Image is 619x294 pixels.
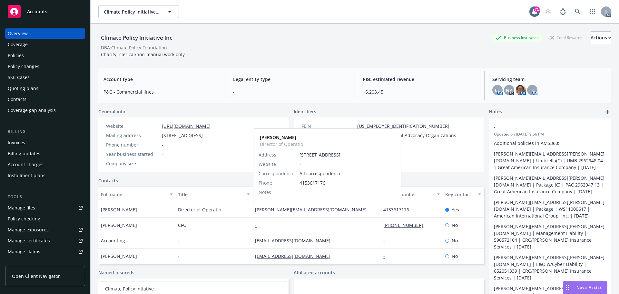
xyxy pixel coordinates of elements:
a: - [383,238,390,244]
span: [STREET_ADDRESS] [162,132,203,139]
span: [PERSON_NAME] [101,253,137,259]
span: Servicing team [492,76,606,83]
span: - [300,189,396,196]
div: Key contact [445,191,474,198]
div: Installment plans [8,170,45,181]
a: Climate Policy Intiative [105,286,154,292]
a: Quoting plans [5,83,85,94]
span: [US_EMPLOYER_IDENTIFICATION_NUMBER] [357,123,449,129]
span: P&C estimated revenue [363,76,477,83]
div: Manage exposures [8,225,49,235]
div: Coverage [8,39,28,50]
span: 4153617176 [300,179,396,186]
a: Policies [5,50,85,61]
div: FEIN [301,123,355,129]
a: Contacts [5,94,85,105]
div: Title [178,191,243,198]
div: DBA: Climate Policy Foundation [101,44,167,51]
div: Drag to move [563,281,571,294]
span: Phone [259,179,272,186]
span: No [452,237,458,244]
p: Additional policies in AMS360: [494,140,606,147]
span: - [178,253,180,259]
a: Named insureds [98,269,134,276]
span: TC [530,87,535,94]
a: [EMAIL_ADDRESS][DOMAIN_NAME] [255,253,336,259]
div: Manage BORs [8,258,38,268]
div: Actions [591,32,611,44]
span: - [494,124,589,130]
span: Accounting - [101,237,128,244]
a: Installment plans [5,170,85,181]
div: Mailing address [106,132,159,139]
a: Manage BORs [5,258,85,268]
a: Policy changes [5,61,85,72]
a: SSC Cases [5,72,85,83]
span: No [452,222,458,228]
span: Climate Policy Initiative Inc [104,8,160,15]
span: $5,203.45 [363,88,477,95]
span: - [300,161,396,167]
img: photo [516,85,526,95]
span: [STREET_ADDRESS] [300,151,396,158]
span: Website [259,161,276,167]
span: Director of Operatio [178,206,221,213]
button: Phone number [381,187,442,202]
div: Quoting plans [8,83,38,94]
span: Yes [452,206,459,213]
span: General info [98,108,125,115]
div: 71 [534,6,540,12]
div: Policies [8,50,24,61]
span: All correspondence [300,170,396,177]
span: Legal entity type [233,76,347,83]
span: Charity- clerical/non-manual work only [101,51,185,57]
button: Nova Assist [563,281,607,294]
span: - [162,141,163,148]
a: Manage exposures [5,225,85,235]
span: Nova Assist [576,285,602,290]
div: Billing updates [8,148,40,159]
a: Coverage [5,39,85,50]
span: [PERSON_NAME] [101,206,137,213]
div: Full name [101,191,166,198]
span: No [452,253,458,259]
span: Director of Operatio [260,141,303,147]
span: - [162,151,163,157]
div: SSC Cases [8,72,30,83]
a: Start snowing [542,5,555,18]
button: Key contact [443,187,484,202]
a: add [604,108,611,116]
a: [PHONE_NUMBER] [383,222,428,228]
span: 813319 - Other Social Advocacy Organizations [357,132,456,139]
div: Manage claims [8,247,40,257]
div: Manage certificates [8,236,50,246]
a: [PERSON_NAME][EMAIL_ADDRESS][DOMAIN_NAME] [255,207,372,213]
a: Policy checking [5,214,85,224]
span: Updated on [DATE] 9:56 PM [494,131,606,137]
p: [PERSON_NAME][EMAIL_ADDRESS][PERSON_NAME][DOMAIN_NAME] | Management Liability | 596572104 | CRC/[... [494,223,606,250]
div: Total Rewards [547,34,585,42]
a: Account charges [5,159,85,170]
a: Accounts [5,3,85,21]
span: NP [506,87,512,94]
div: Tools [5,194,85,200]
div: Policy checking [8,214,40,224]
span: P&C - Commercial lines [103,88,217,95]
a: Affiliated accounts [294,269,335,276]
span: - [162,160,163,167]
span: Accounts [27,9,47,14]
span: Account type [103,76,217,83]
div: Coverage gap analysis [8,105,56,116]
strong: [PERSON_NAME] [260,134,296,140]
a: - [255,222,262,228]
p: [PERSON_NAME][EMAIL_ADDRESS][PERSON_NAME][DOMAIN_NAME] | Package | WS11000617 | American Internat... [494,199,606,219]
div: Billing [5,128,85,135]
a: - [383,253,390,259]
a: Billing updates [5,148,85,159]
a: Overview [5,28,85,39]
a: Report a Bug [556,5,569,18]
div: Account charges [8,159,44,170]
div: Climate Policy Initiative Inc [98,34,175,42]
div: Policy changes [8,61,39,72]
